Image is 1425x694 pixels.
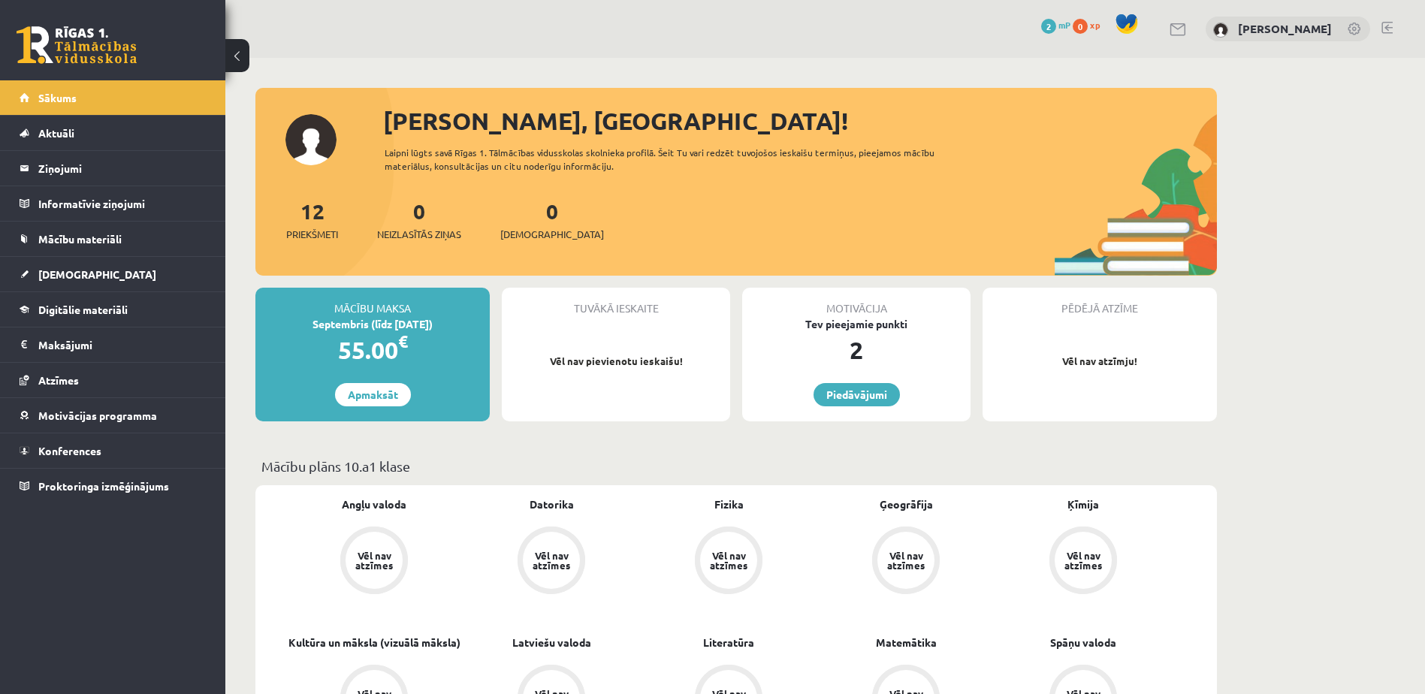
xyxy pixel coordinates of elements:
[500,227,604,242] span: [DEMOGRAPHIC_DATA]
[38,479,169,493] span: Proktoringa izmēģinājums
[983,288,1217,316] div: Pēdējā atzīme
[20,363,207,397] a: Atzīmes
[335,383,411,406] a: Apmaksāt
[398,330,408,352] span: €
[38,126,74,140] span: Aktuāli
[286,198,338,242] a: 12Priekšmeti
[463,527,640,597] a: Vēl nav atzīmes
[38,186,207,221] legend: Informatīvie ziņojumi
[530,551,572,570] div: Vēl nav atzīmes
[742,288,971,316] div: Motivācija
[1041,19,1070,31] a: 2 mP
[20,116,207,150] a: Aktuāli
[20,433,207,468] a: Konferences
[17,26,137,64] a: Rīgas 1. Tālmācības vidusskola
[512,635,591,650] a: Latviešu valoda
[255,316,490,332] div: Septembris (līdz [DATE])
[20,292,207,327] a: Digitālie materiāli
[38,267,156,281] span: [DEMOGRAPHIC_DATA]
[38,409,157,422] span: Motivācijas programma
[530,496,574,512] a: Datorika
[995,527,1172,597] a: Vēl nav atzīmes
[20,151,207,186] a: Ziņojumi
[20,186,207,221] a: Informatīvie ziņojumi
[876,635,937,650] a: Matemātika
[509,354,723,369] p: Vēl nav pievienotu ieskaišu!
[353,551,395,570] div: Vēl nav atzīmes
[342,496,406,512] a: Angļu valoda
[990,354,1209,369] p: Vēl nav atzīmju!
[288,635,460,650] a: Kultūra un māksla (vizuālā māksla)
[1238,21,1332,36] a: [PERSON_NAME]
[20,469,207,503] a: Proktoringa izmēģinājums
[377,227,461,242] span: Neizlasītās ziņas
[1213,23,1228,38] img: Luīze Kotova
[500,198,604,242] a: 0[DEMOGRAPHIC_DATA]
[38,327,207,362] legend: Maksājumi
[38,232,122,246] span: Mācību materiāli
[1050,635,1116,650] a: Spāņu valoda
[814,383,900,406] a: Piedāvājumi
[714,496,744,512] a: Fizika
[1073,19,1107,31] a: 0 xp
[817,527,995,597] a: Vēl nav atzīmes
[38,444,101,457] span: Konferences
[38,373,79,387] span: Atzīmes
[742,316,971,332] div: Tev pieejamie punkti
[640,527,817,597] a: Vēl nav atzīmes
[38,303,128,316] span: Digitālie materiāli
[286,227,338,242] span: Priekšmeti
[880,496,933,512] a: Ģeogrāfija
[38,151,207,186] legend: Ziņojumi
[20,80,207,115] a: Sākums
[255,288,490,316] div: Mācību maksa
[1073,19,1088,34] span: 0
[502,288,730,316] div: Tuvākā ieskaite
[1062,551,1104,570] div: Vēl nav atzīmes
[742,332,971,368] div: 2
[20,398,207,433] a: Motivācijas programma
[38,91,77,104] span: Sākums
[255,332,490,368] div: 55.00
[703,635,754,650] a: Literatūra
[1090,19,1100,31] span: xp
[1067,496,1099,512] a: Ķīmija
[20,222,207,256] a: Mācību materiāli
[1041,19,1056,34] span: 2
[708,551,750,570] div: Vēl nav atzīmes
[383,103,1217,139] div: [PERSON_NAME], [GEOGRAPHIC_DATA]!
[20,257,207,291] a: [DEMOGRAPHIC_DATA]
[261,456,1211,476] p: Mācību plāns 10.a1 klase
[377,198,461,242] a: 0Neizlasītās ziņas
[885,551,927,570] div: Vēl nav atzīmes
[20,327,207,362] a: Maksājumi
[1058,19,1070,31] span: mP
[385,146,962,173] div: Laipni lūgts savā Rīgas 1. Tālmācības vidusskolas skolnieka profilā. Šeit Tu vari redzēt tuvojošo...
[285,527,463,597] a: Vēl nav atzīmes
